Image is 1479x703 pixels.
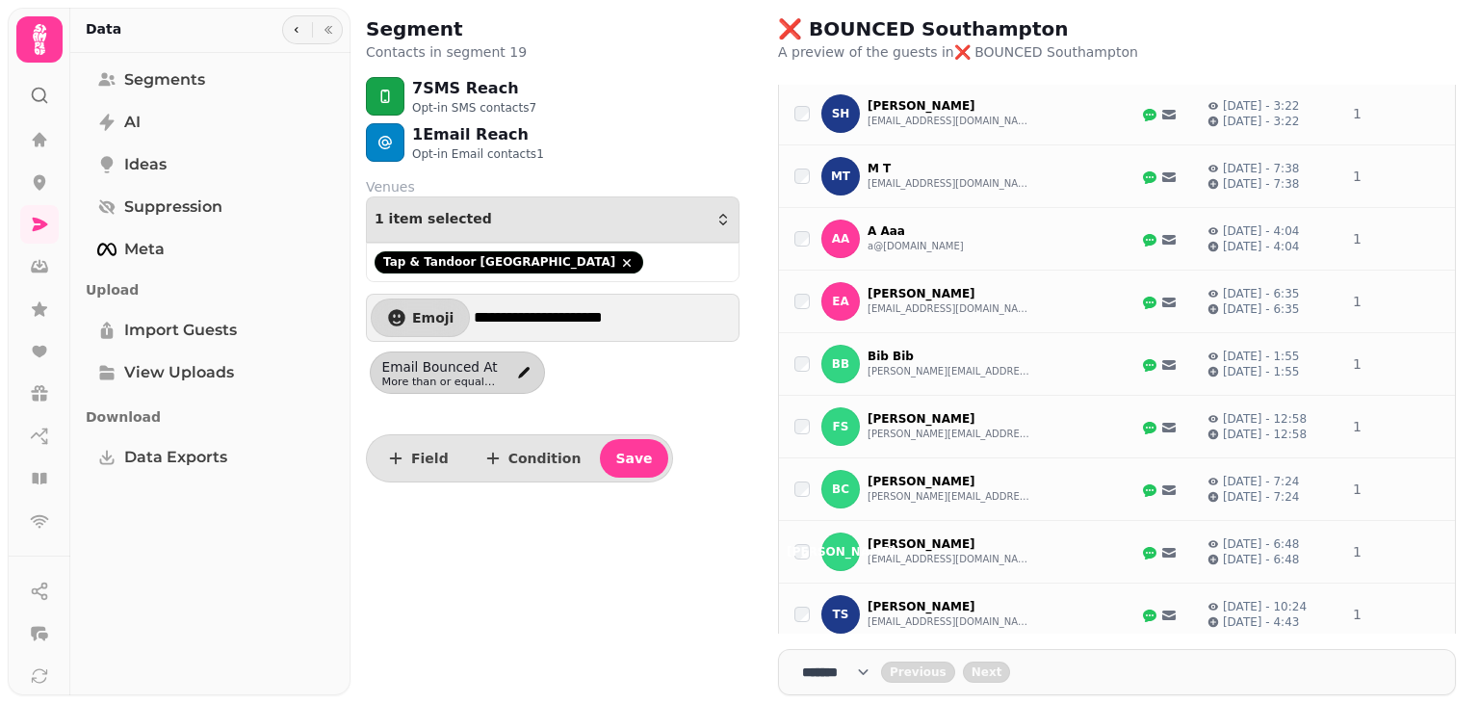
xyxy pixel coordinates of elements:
h2: ❌ BOUNCED Southampton [778,15,1148,42]
label: Venues [366,177,739,196]
span: SH [832,107,850,120]
p: Contacts in segment 19 [366,42,527,62]
p: [DATE] - 6:48 [1223,552,1300,567]
button: [PERSON_NAME][EMAIL_ADDRESS][DOMAIN_NAME] [868,427,1031,442]
button: [EMAIL_ADDRESS][DOMAIN_NAME] [868,614,1031,630]
a: Segments [86,61,335,99]
span: BC [832,482,849,496]
p: [PERSON_NAME] [868,286,1031,301]
p: [DATE] - 7:24 [1223,489,1300,505]
a: Meta [86,230,335,269]
p: M T [868,161,1031,176]
span: [PERSON_NAME] [787,545,895,559]
span: Meta [124,238,165,261]
a: View Uploads [86,353,335,392]
span: MT [831,169,850,183]
button: Save [600,439,667,478]
h2: Segment [366,15,527,42]
p: Opt-in SMS contacts 7 [412,100,536,116]
button: Emoji [371,299,470,337]
p: [DATE] - 7:24 [1223,474,1300,489]
p: [DATE] - 12:58 [1223,427,1307,442]
p: [DATE] - 12:58 [1223,411,1307,427]
span: Condition [508,452,582,465]
p: Download [86,400,335,434]
a: Import Guests [86,311,335,350]
span: Previous [890,666,947,678]
p: Upload [86,273,335,307]
span: Import Guests [124,319,237,342]
p: [DATE] - 6:35 [1223,301,1300,317]
button: [EMAIL_ADDRESS][DOMAIN_NAME] [868,301,1031,317]
button: [EMAIL_ADDRESS][DOMAIN_NAME] [868,176,1031,192]
p: 7 SMS Reach [412,77,536,100]
div: 1 [1353,292,1440,311]
button: next [963,662,1011,683]
div: Tap & Tandoor [GEOGRAPHIC_DATA] [375,251,643,273]
span: AA [832,232,850,246]
p: [DATE] - 4:43 [1223,614,1300,630]
p: [DATE] - 10:24 [1223,599,1307,614]
span: TS [833,608,849,621]
div: 1 [1353,104,1440,123]
p: [PERSON_NAME] [868,599,1031,614]
button: [EMAIL_ADDRESS][DOMAIN_NAME] [868,114,1031,129]
button: 1 item selected [366,196,739,243]
p: [DATE] - 1:55 [1223,349,1300,364]
p: [DATE] - 3:22 [1223,98,1300,114]
a: Suppression [86,188,335,226]
div: 1 [1353,354,1440,374]
span: AI [124,111,141,134]
button: a@[DOMAIN_NAME] [868,239,964,254]
p: [PERSON_NAME] [868,411,1031,427]
a: AI [86,103,335,142]
p: [DATE] - 6:35 [1223,286,1300,301]
p: A Aaa [868,223,964,239]
p: [PERSON_NAME] [868,98,1031,114]
h2: Data [86,19,121,39]
p: [DATE] - 7:38 [1223,161,1300,176]
div: 1 [1353,417,1440,436]
span: View Uploads [124,361,234,384]
nav: Tabs [70,53,350,695]
nav: Pagination [778,649,1456,695]
button: [PERSON_NAME][EMAIL_ADDRESS][DOMAIN_NAME] [868,364,1031,379]
p: 1 Email Reach [412,123,544,146]
a: Ideas [86,145,335,184]
p: [DATE] - 1:55 [1223,364,1300,379]
p: Opt-in Email contacts 1 [412,146,544,162]
div: 1 [1353,542,1440,561]
div: 1 [1353,229,1440,248]
span: Next [972,666,1002,678]
button: back [881,662,955,683]
p: [PERSON_NAME] [868,536,1031,552]
button: [EMAIL_ADDRESS][DOMAIN_NAME] [868,552,1031,567]
p: [PERSON_NAME] [868,474,1031,489]
div: 1 [1353,167,1440,186]
button: Field [371,439,464,478]
span: Data Exports [124,446,227,469]
button: [PERSON_NAME][EMAIL_ADDRESS][DOMAIN_NAME] [868,489,1031,505]
span: FS [833,420,849,433]
span: Ideas [124,153,167,176]
a: Data Exports [86,438,335,477]
span: EA [832,295,848,308]
p: [DATE] - 7:38 [1223,176,1300,192]
p: [DATE] - 4:04 [1223,223,1300,239]
p: Bib Bib [868,349,1031,364]
span: Field [411,452,449,465]
span: Emoji [412,311,454,325]
p: [DATE] - 3:22 [1223,114,1300,129]
button: edit [507,357,540,388]
button: Condition [468,439,597,478]
span: 1 item selected [375,212,492,227]
span: Segments [124,68,205,91]
span: Suppression [124,195,222,219]
div: 1 [1353,605,1440,624]
span: More than or equal month [382,377,498,387]
p: [DATE] - 6:48 [1223,536,1300,552]
p: A preview of the guests in ❌ BOUNCED Southampton [778,42,1271,62]
div: 1 [1353,480,1440,499]
p: [DATE] - 4:04 [1223,239,1300,254]
span: Email bounced at [382,357,498,377]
